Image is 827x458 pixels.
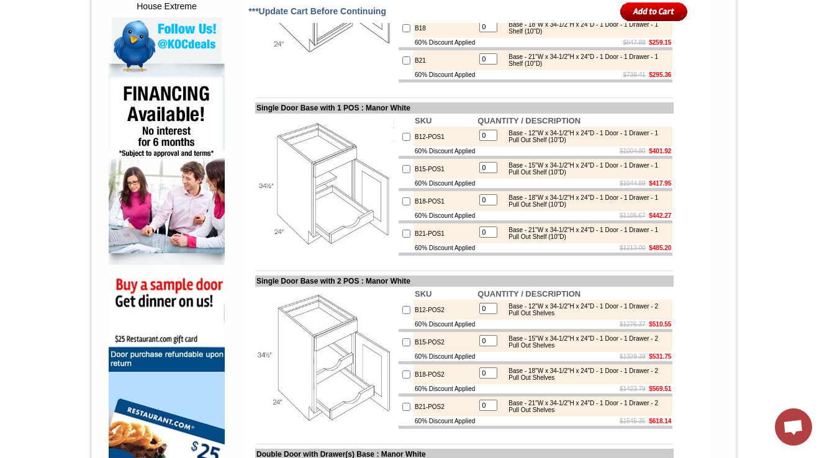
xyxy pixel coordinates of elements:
td: B21 [413,50,476,70]
div: Base - 18"W x 34-1/2"H x 24"D - 1 Door - 1 Drawer - 2 Pull Out Shelves [502,367,669,381]
b: $618.14 [649,418,671,424]
b: QUANTITY / DESCRIPTION [477,289,581,299]
td: B18-POS2 [413,364,476,384]
td: Single Door Base with 1 POS : Manor White [255,102,674,114]
img: Single Door Base with 2 POS [256,289,396,428]
td: B15-POS1 [413,159,476,179]
div: Base - 18"W x 34-1/2"H x 24"D - 1 Door - 1 Drawer - 1 Pull Out Shelf (10"D) [502,194,669,208]
td: Bellmonte Maple [213,56,245,69]
td: B15-POS2 [413,332,476,352]
s: $1213.00 [620,245,646,251]
b: $569.51 [649,385,671,392]
div: Base - 15"W x 34-1/2"H x 24"D - 1 Door - 1 Drawer - 2 Pull Out Shelves [502,335,669,349]
s: $1545.35 [620,418,646,424]
input: Add to Cart [620,1,688,22]
td: 60% Discount Applied [413,243,476,253]
td: B21-POS1 [413,223,476,243]
td: 60% Discount Applied [413,416,476,426]
b: $401.92 [649,148,671,155]
td: 60% Discount Applied [413,352,476,361]
a: Price Sheet View in PDF Format [14,2,101,12]
b: $531.75 [649,353,671,360]
b: $259.15 [649,39,671,46]
div: Base - 15"W x 34-1/2"H x 24"D - 1 Door - 1 Drawer - 1 Pull Out Shelf (10"D) [502,162,669,176]
b: $417.95 [649,180,671,187]
div: Base - 12"W x 34-1/2"H x 24"D - 1 Door - 1 Drawer - 2 Pull Out Shelves [502,303,669,317]
s: $1329.39 [620,353,646,360]
s: $1044.89 [620,180,646,187]
td: Baycreek Gray [146,56,178,69]
b: $510.55 [649,321,671,328]
b: SKU [415,116,432,125]
td: Single Door Base with 2 POS : Manor White [255,276,674,287]
td: [PERSON_NAME] Yellow Walnut [67,56,105,70]
td: [PERSON_NAME] White Shaker [107,56,145,70]
s: $738.41 [623,71,646,78]
b: SKU [415,289,432,299]
td: 60% Discount Applied [413,211,476,220]
td: Alabaster Shaker [34,56,65,69]
s: $1105.67 [620,212,646,219]
td: 60% Discount Applied [413,384,476,393]
b: QUANTITY / DESCRIPTION [477,116,581,125]
img: pdf.png [2,3,12,13]
td: B12-POS2 [413,300,476,320]
td: B12-POS1 [413,127,476,146]
b: $442.27 [649,212,671,219]
b: Price Sheet View in PDF Format [14,5,101,12]
div: Base - 21"W x 34-1/2"H x 24"D - 1 Door - 1 Drawer - 1 Shelf (10"D) [502,53,669,67]
div: Base - 21"W x 34-1/2"H x 24"D - 1 Door - 1 Drawer - 1 Pull Out Shelf (10"D) [502,227,669,240]
img: Single Door Base with 1 POS [256,115,396,255]
div: Base - 21"W x 34-1/2"H x 24"D - 1 Door - 1 Drawer - 2 Pull Out Shelves [502,400,669,413]
td: 60% Discount Applied [413,38,476,47]
div: Open chat [775,408,812,446]
s: $647.88 [623,39,646,46]
td: Beachwood Oak Shaker [179,56,211,70]
td: 60% Discount Applied [413,70,476,79]
div: Base - 12"W x 34-1/2"H x 24"D - 1 Door - 1 Drawer - 1 Pull Out Shelf (10"D) [502,130,669,143]
s: $1004.80 [620,148,646,155]
td: B18 [413,18,476,38]
s: $1423.79 [620,385,646,392]
b: $485.20 [649,245,671,251]
td: 60% Discount Applied [413,146,476,156]
span: ***Update Cart Before Continuing [248,6,386,16]
td: 60% Discount Applied [413,320,476,329]
s: $1276.37 [620,321,646,328]
div: Base - 18"W x 34-1/2"H x 24"D - 1 Door - 1 Drawer - 1 Shelf (10"D) [502,21,669,35]
td: B21-POS2 [413,397,476,416]
b: $295.36 [649,71,671,78]
td: 60% Discount Applied [413,179,476,188]
td: B18-POS1 [413,191,476,211]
